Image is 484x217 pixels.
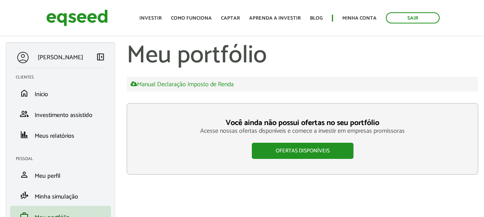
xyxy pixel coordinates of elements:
[171,16,212,21] a: Como funciona
[96,52,105,62] span: left_panel_close
[139,16,162,21] a: Investir
[35,110,92,120] span: Investimento assistido
[16,88,105,98] a: homeInício
[20,130,29,139] span: finance
[252,143,353,159] a: Ofertas disponíveis
[16,130,105,139] a: financeMeus relatórios
[249,16,301,21] a: Aprenda a investir
[20,191,29,200] span: finance_mode
[20,170,29,179] span: person
[35,192,78,202] span: Minha simulação
[35,89,48,100] span: Início
[10,124,111,145] li: Meus relatórios
[16,157,111,161] h2: Pessoal
[386,12,440,23] a: Sair
[310,16,323,21] a: Blog
[131,81,234,88] a: Manual Declaração Imposto de Renda
[142,119,462,127] h3: Você ainda não possui ofertas no seu portfólio
[35,171,60,181] span: Meu perfil
[342,16,377,21] a: Minha conta
[16,170,105,179] a: personMeu perfil
[221,16,240,21] a: Captar
[46,8,108,28] img: EqSeed
[10,83,111,103] li: Início
[10,164,111,185] li: Meu perfil
[35,131,74,141] span: Meus relatórios
[16,109,105,119] a: groupInvestimento assistido
[20,109,29,119] span: group
[20,88,29,98] span: home
[10,185,111,206] li: Minha simulação
[142,127,462,135] p: Acesse nossas ofertas disponíveis e comece a investir em empresas promissoras
[16,191,105,200] a: finance_modeMinha simulação
[96,52,105,63] a: Colapsar menu
[10,103,111,124] li: Investimento assistido
[38,54,83,61] p: [PERSON_NAME]
[16,75,111,80] h2: Clientes
[127,42,478,69] h1: Meu portfólio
